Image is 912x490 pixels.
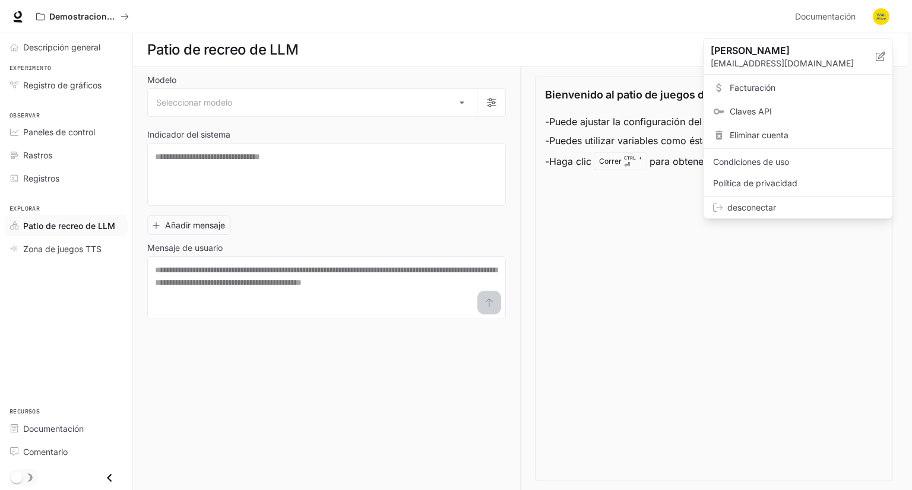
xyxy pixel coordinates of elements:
font: Claves API [730,106,772,116]
a: Facturación [706,77,890,98]
font: desconectar [727,202,776,212]
font: Política de privacidad [713,178,797,188]
a: Condiciones de uso [706,151,890,173]
font: Condiciones de uso [713,157,789,167]
font: [EMAIL_ADDRESS][DOMAIN_NAME] [711,58,854,68]
font: [PERSON_NAME] [711,44,790,56]
a: Política de privacidad [706,173,890,194]
a: Claves API [706,101,890,122]
font: Facturación [730,82,775,93]
div: [PERSON_NAME][EMAIL_ADDRESS][DOMAIN_NAME] [704,39,892,75]
div: Eliminar cuenta [706,125,890,146]
font: Eliminar cuenta [730,130,788,140]
div: desconectar [704,197,892,218]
